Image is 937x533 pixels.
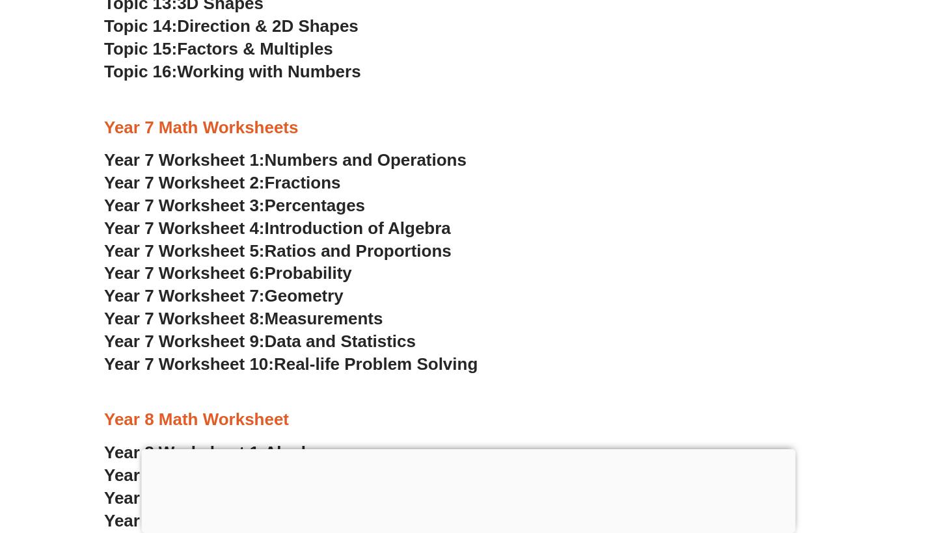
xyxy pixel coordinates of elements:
[104,465,446,485] a: Year 8 Worksheet 2:Working with numbers
[104,241,265,261] span: Year 7 Worksheet 5:
[142,449,796,530] iframe: Advertisement
[104,511,352,530] a: Year 8 Worksheet 4:Probability
[104,354,478,374] a: Year 7 Worksheet 10:Real-life Problem Solving
[104,218,265,238] span: Year 7 Worksheet 4:
[104,511,265,530] span: Year 8 Worksheet 4:
[104,309,383,328] a: Year 7 Worksheet 8:Measurements
[104,465,265,485] span: Year 8 Worksheet 2:
[104,488,491,508] a: Year 8 Worksheet 3:[PERSON_NAME]'s theorem
[177,39,333,58] span: Factors & Multiples
[177,62,360,81] span: Working with Numbers
[265,150,467,170] span: Numbers and Operations
[104,16,177,36] span: Topic 14:
[104,263,352,283] a: Year 7 Worksheet 6:Probability
[104,196,365,215] a: Year 7 Worksheet 3:Percentages
[104,150,265,170] span: Year 7 Worksheet 1:
[265,196,366,215] span: Percentages
[104,443,265,462] span: Year 8 Worksheet 1:
[104,488,265,508] span: Year 8 Worksheet 3:
[104,196,265,215] span: Year 7 Worksheet 3:
[104,173,340,192] a: Year 7 Worksheet 2:Fractions
[104,16,359,36] a: Topic 14:Direction & 2D Shapes
[104,354,274,374] span: Year 7 Worksheet 10:
[265,263,352,283] span: Probability
[104,241,452,261] a: Year 7 Worksheet 5:Ratios and Proportions
[104,173,265,192] span: Year 7 Worksheet 2:
[104,263,265,283] span: Year 7 Worksheet 6:
[104,286,265,305] span: Year 7 Worksheet 7:
[104,331,265,351] span: Year 7 Worksheet 9:
[104,309,265,328] span: Year 7 Worksheet 8:
[104,62,177,81] span: Topic 16:
[274,354,478,374] span: Real-life Problem Solving
[265,443,328,462] span: Algebra
[104,286,344,305] a: Year 7 Worksheet 7:Geometry
[104,62,361,81] a: Topic 16:Working with Numbers
[104,39,333,58] a: Topic 15:Factors & Multiples
[104,218,451,238] a: Year 7 Worksheet 4:Introduction of Algebra
[104,409,833,431] h3: Year 8 Math Worksheet
[104,150,467,170] a: Year 7 Worksheet 1:Numbers and Operations
[265,241,452,261] span: Ratios and Proportions
[177,16,359,36] span: Direction & 2D Shapes
[714,386,937,533] iframe: Chat Widget
[104,117,833,139] h3: Year 7 Math Worksheets
[265,331,416,351] span: Data and Statistics
[265,173,341,192] span: Fractions
[104,443,327,462] a: Year 8 Worksheet 1:Algebra
[265,309,383,328] span: Measurements
[265,286,344,305] span: Geometry
[265,218,451,238] span: Introduction of Algebra
[104,39,177,58] span: Topic 15:
[104,331,416,351] a: Year 7 Worksheet 9:Data and Statistics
